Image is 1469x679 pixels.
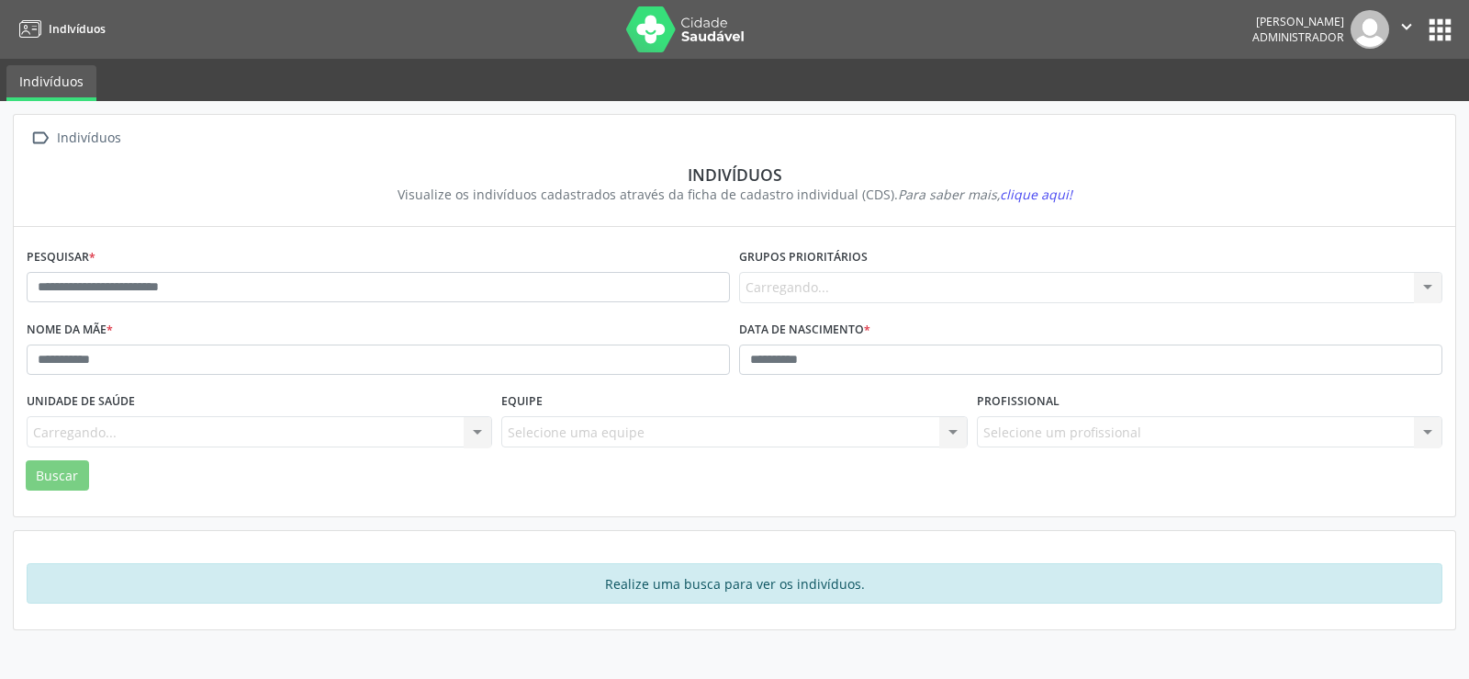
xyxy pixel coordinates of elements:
[6,65,96,101] a: Indivíduos
[39,164,1430,185] div: Indivíduos
[1252,29,1344,45] span: Administrador
[1424,14,1456,46] button: apps
[739,316,870,345] label: Data de nascimento
[13,14,106,44] a: Indivíduos
[1389,10,1424,49] button: 
[501,388,543,416] label: Equipe
[27,388,135,416] label: Unidade de saúde
[27,563,1442,604] div: Realize uma busca para ver os indivíduos.
[1396,17,1417,37] i: 
[1351,10,1389,49] img: img
[27,243,95,272] label: Pesquisar
[1252,14,1344,29] div: [PERSON_NAME]
[26,460,89,492] button: Buscar
[49,21,106,37] span: Indivíduos
[1000,186,1072,203] span: clique aqui!
[53,125,124,152] div: Indivíduos
[739,243,868,272] label: Grupos prioritários
[977,388,1060,416] label: Profissional
[27,125,53,152] i: 
[27,316,113,345] label: Nome da mãe
[898,186,1072,203] i: Para saber mais,
[27,125,124,152] a:  Indivíduos
[39,185,1430,204] div: Visualize os indivíduos cadastrados através da ficha de cadastro individual (CDS).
